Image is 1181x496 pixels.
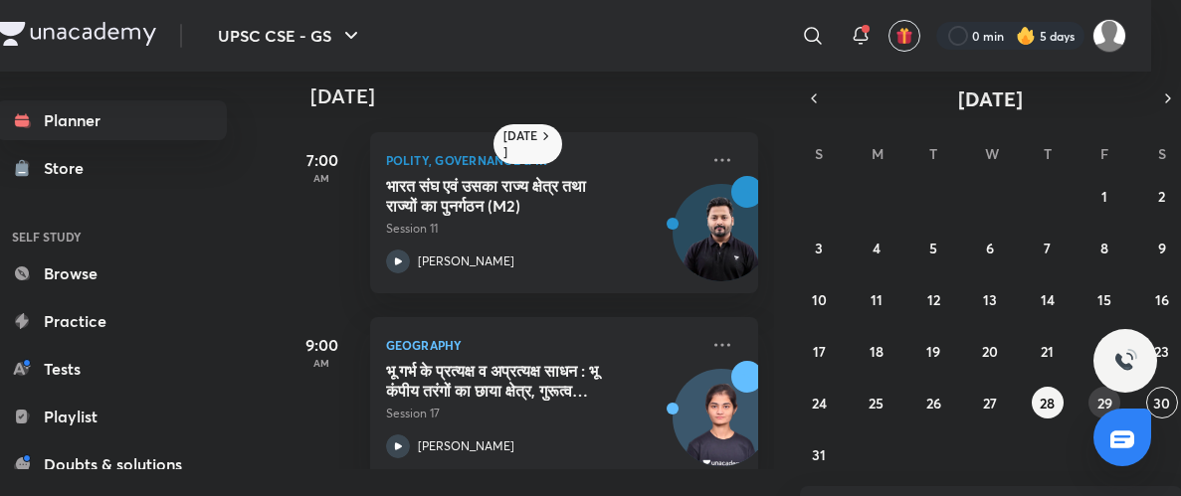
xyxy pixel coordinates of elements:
[283,333,362,357] h5: 9:00
[803,283,835,315] button: August 10, 2025
[44,156,96,180] div: Store
[1158,239,1166,257] abbr: August 9, 2025
[1146,283,1178,315] button: August 16, 2025
[1158,144,1166,163] abbr: Saturday
[888,20,920,52] button: avatar
[917,335,949,367] button: August 19, 2025
[861,283,892,315] button: August 11, 2025
[1097,342,1111,361] abbr: August 22, 2025
[812,290,827,309] abbr: August 10, 2025
[803,232,835,263] button: August 3, 2025
[283,357,362,369] p: AM
[1097,290,1111,309] abbr: August 15, 2025
[974,387,1006,418] button: August 27, 2025
[1088,283,1120,315] button: August 15, 2025
[1092,19,1126,53] img: Komal
[815,239,823,257] abbr: August 3, 2025
[674,195,769,290] img: Avatar
[386,148,698,172] p: Polity, Governance & IR
[803,335,835,367] button: August 17, 2025
[386,220,698,238] p: Session 11
[813,342,826,361] abbr: August 17, 2025
[873,239,881,257] abbr: August 4, 2025
[1146,387,1178,418] button: August 30, 2025
[812,445,826,464] abbr: August 31, 2025
[815,144,823,163] abbr: Sunday
[982,342,998,361] abbr: August 20, 2025
[1153,394,1170,413] abbr: August 30, 2025
[803,387,835,418] button: August 24, 2025
[1146,232,1178,263] button: August 9, 2025
[418,252,514,270] p: [PERSON_NAME]
[1041,290,1055,309] abbr: August 14, 2025
[1040,394,1055,413] abbr: August 28, 2025
[283,148,362,172] h5: 7:00
[895,27,913,45] img: avatar
[1032,387,1064,418] button: August 28, 2025
[974,335,1006,367] button: August 20, 2025
[1044,239,1051,257] abbr: August 7, 2025
[861,232,892,263] button: August 4, 2025
[1088,232,1120,263] button: August 8, 2025
[283,172,362,184] p: AM
[418,437,514,455] p: [PERSON_NAME]
[1088,387,1120,418] button: August 29, 2025
[828,84,1154,112] button: [DATE]
[1155,290,1169,309] abbr: August 16, 2025
[927,290,940,309] abbr: August 12, 2025
[861,335,892,367] button: August 18, 2025
[1044,144,1052,163] abbr: Thursday
[1097,394,1112,413] abbr: August 29, 2025
[386,405,698,422] p: Session 17
[958,85,1023,112] span: [DATE]
[929,144,937,163] abbr: Tuesday
[1088,335,1120,367] button: August 22, 2025
[926,342,940,361] abbr: August 19, 2025
[1032,283,1064,315] button: August 14, 2025
[1154,342,1169,361] abbr: August 23, 2025
[983,394,997,413] abbr: August 27, 2025
[917,232,949,263] button: August 5, 2025
[1088,180,1120,212] button: August 1, 2025
[1146,335,1178,367] button: August 23, 2025
[917,283,949,315] button: August 12, 2025
[812,394,827,413] abbr: August 24, 2025
[310,84,778,108] h4: [DATE]
[917,387,949,418] button: August 26, 2025
[1113,349,1137,373] img: ttu
[503,128,538,160] h6: [DATE]
[674,380,769,475] img: Avatar
[206,16,375,56] button: UPSC CSE - GS
[803,438,835,470] button: August 31, 2025
[974,232,1006,263] button: August 6, 2025
[386,176,634,216] h5: भारत संघ एवं उसका राज्य क्षेत्र तथा राज्यों का पुनर्गठन (M2)
[1032,232,1064,263] button: August 7, 2025
[386,333,698,357] p: Geography
[974,283,1006,315] button: August 13, 2025
[871,290,883,309] abbr: August 11, 2025
[861,387,892,418] button: August 25, 2025
[1146,180,1178,212] button: August 2, 2025
[1032,335,1064,367] button: August 21, 2025
[986,239,994,257] abbr: August 6, 2025
[869,394,884,413] abbr: August 25, 2025
[872,144,884,163] abbr: Monday
[1016,26,1036,46] img: streak
[1158,187,1165,206] abbr: August 2, 2025
[1100,239,1108,257] abbr: August 8, 2025
[1041,342,1054,361] abbr: August 21, 2025
[1101,187,1107,206] abbr: August 1, 2025
[1100,144,1108,163] abbr: Friday
[929,239,937,257] abbr: August 5, 2025
[926,394,941,413] abbr: August 26, 2025
[870,342,884,361] abbr: August 18, 2025
[386,361,634,401] h5: भू गर्भ के प्रत्‍यक्ष व अप्रत्‍यक्ष साधन : भू कंपीय तरंगों का छाया क्षेत्र, गुरूत्‍व विसंगति आदि
[983,290,997,309] abbr: August 13, 2025
[985,144,999,163] abbr: Wednesday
